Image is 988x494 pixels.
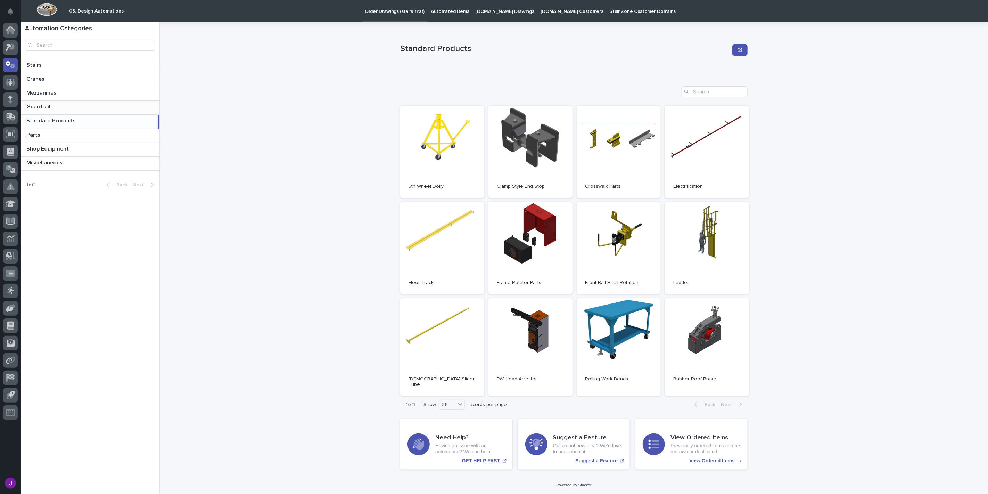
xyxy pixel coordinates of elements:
a: Powered By Stacker [556,483,591,487]
p: Having an issue with an automation? We can help! [435,443,505,455]
a: Frame Rotator Parts [488,202,573,294]
p: Shop Equipment [26,144,70,152]
a: Floor Track [400,202,484,294]
p: Floor Track [409,280,476,286]
span: Back [700,402,715,407]
p: Crosswalk Parts [585,184,652,189]
p: PWI Load Arrestor [497,376,564,382]
a: Crosswalk Parts [577,106,661,198]
div: 36 [439,401,456,408]
p: Stairs [26,60,43,68]
a: PartsParts [21,129,159,143]
a: Clamp Style End Stop [488,106,573,198]
p: records per page [468,402,507,408]
p: Ladder [673,280,741,286]
a: MezzaninesMezzanines [21,87,159,101]
button: Back [689,402,718,408]
a: View Ordered Items [635,419,748,470]
p: Guardrail [26,102,52,110]
a: PWI Load Arrestor [488,298,573,396]
img: Workspace Logo [36,3,57,16]
p: View Ordered Items [690,458,735,464]
p: Standard Products [26,116,77,124]
span: Next [133,183,148,187]
p: Parts [26,130,42,138]
button: Next [718,402,748,408]
p: Clamp Style End Stop [497,184,564,189]
span: Back [112,183,127,187]
p: Rolling Work Bench [585,376,652,382]
a: Rolling Work Bench [577,298,661,396]
a: GET HELP FAST [400,419,512,470]
span: Next [721,402,736,407]
a: CranesCranes [21,73,159,87]
button: Back [101,182,130,188]
a: Ladder [665,202,749,294]
a: Front Ball Hitch Rotation [577,202,661,294]
p: Previously ordered items can be redrawn or duplicated. [670,443,740,455]
p: Rubber Roof Brake [673,376,741,382]
p: Cranes [26,74,46,82]
p: Suggest a Feature [575,458,617,464]
p: 1 of 1 [21,177,41,194]
a: Suggest a Feature [518,419,630,470]
p: Got a cool new idea? We'd love to hear about it! [553,443,623,455]
p: [DEMOGRAPHIC_DATA] Slider Tube [409,376,476,388]
a: Rubber Roof Brake [665,298,749,396]
a: [DEMOGRAPHIC_DATA] Slider Tube [400,298,484,396]
p: Show [423,402,436,408]
p: Electrification [673,184,741,189]
a: MiscellaneousMiscellaneous [21,157,159,171]
p: 5th Wheel Dolly [409,184,476,189]
a: Standard ProductsStandard Products [21,115,159,129]
a: Shop EquipmentShop Equipment [21,143,159,157]
button: Next [130,182,159,188]
p: GET HELP FAST [462,458,500,464]
p: Standard Products [400,44,730,54]
input: Search [25,40,155,51]
p: Mezzanines [26,88,58,96]
a: StairsStairs [21,59,159,73]
button: users-avatar [3,476,18,491]
button: Notifications [3,4,18,19]
h3: Need Help? [435,434,505,442]
input: Search [682,86,748,97]
p: Miscellaneous [26,158,64,166]
a: Electrification [665,106,749,198]
h3: View Ordered Items [670,434,740,442]
h3: Suggest a Feature [553,434,623,442]
p: 1 of 1 [400,396,421,413]
p: Front Ball Hitch Rotation [585,280,652,286]
p: Frame Rotator Parts [497,280,564,286]
a: 5th Wheel Dolly [400,106,484,198]
h1: Automation Categories [25,25,155,33]
div: Notifications [9,8,18,19]
a: GuardrailGuardrail [21,101,159,115]
h2: 03. Design Automations [69,8,124,14]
